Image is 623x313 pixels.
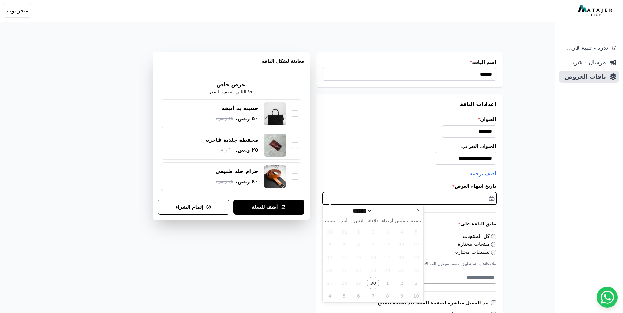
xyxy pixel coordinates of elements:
[352,225,365,238] span: سبتمبر 1, 2025
[395,264,408,277] span: سبتمبر 25, 2025
[395,289,408,302] span: أكتوبر 9, 2025
[378,300,491,306] label: خذ العميل مباشرة لصفحة السلة بعد اضافة المنتج
[236,178,258,186] span: ٤٠ ر.س.
[352,277,365,289] span: سبتمبر 29, 2025
[491,250,496,255] input: تصنيفات مختارة
[455,249,496,255] label: تصنيفات مختارة
[395,277,408,289] span: أكتوبر 2, 2025
[338,289,351,302] span: أكتوبر 5, 2025
[323,225,336,238] span: أغسطس 30, 2025
[236,146,258,154] span: ٢٥ ر.س.
[367,251,379,264] span: سبتمبر 16, 2025
[264,165,286,188] img: حزام جلد طبيعي
[215,168,258,175] div: حزام جلد طبيعي
[323,261,496,266] p: ملاحظة: إذا تم تطبيق خصم، سيكون الحد الأقصى ٨ منتجات/تصنيفات
[367,277,379,289] span: سبتمبر 30, 2025
[338,225,351,238] span: أغسطس 31, 2025
[395,238,408,251] span: سبتمبر 11, 2025
[233,200,304,215] button: أضف للسلة
[409,219,423,223] span: جمعة
[338,251,351,264] span: سبتمبر 14, 2025
[323,238,336,251] span: سبتمبر 6, 2025
[236,115,258,123] span: ٥٠ ر.س.
[323,251,336,264] span: سبتمبر 13, 2025
[352,238,365,251] span: سبتمبر 8, 2025
[323,219,337,223] span: سبت
[410,251,423,264] span: سبتمبر 19, 2025
[366,219,380,223] span: ثلاثاء
[337,219,351,223] span: أحد
[352,264,365,277] span: سبتمبر 22, 2025
[395,225,408,238] span: سبتمبر 4, 2025
[323,59,496,66] label: اسم الباقة
[264,134,286,157] img: محفظة جلدية فاخرة
[458,241,496,247] label: منتجات مختارة
[323,100,496,108] h3: إعدادات الباقة
[323,277,336,289] span: سبتمبر 27, 2025
[367,264,379,277] span: سبتمبر 23, 2025
[367,238,379,251] span: سبتمبر 9, 2025
[410,264,423,277] span: سبتمبر 26, 2025
[470,170,496,178] button: أضف ترجمة
[410,277,423,289] span: أكتوبر 3, 2025
[216,115,233,122] span: ٥٥ ر.س.
[463,233,496,239] label: كل المنتجات
[394,219,409,223] span: خميس
[381,238,394,251] span: سبتمبر 10, 2025
[209,88,253,96] p: خذ الثاني بنصف السعر
[381,251,394,264] span: سبتمبر 17, 2025
[351,219,366,223] span: اثنين
[7,7,28,15] span: متجر توب
[352,289,365,302] span: أكتوبر 6, 2025
[562,72,606,81] span: باقات العروض
[410,289,423,302] span: أكتوبر 10, 2025
[338,264,351,277] span: سبتمبر 21, 2025
[470,170,496,177] span: أضف ترجمة
[323,264,336,277] span: سبتمبر 20, 2025
[410,238,423,251] span: سبتمبر 12, 2025
[381,289,394,302] span: أكتوبر 8, 2025
[562,58,606,67] span: مرسال - شريط دعاية
[206,136,258,144] div: محفظة جلدية فاخرة
[381,277,394,289] span: أكتوبر 1, 2025
[264,102,286,125] img: حقيبة يد أنيقة
[323,183,496,189] label: تاريخ انتهاء العرض
[562,43,608,52] span: ندرة - تنبية قارب علي النفاذ
[338,238,351,251] span: سبتمبر 7, 2025
[338,277,351,289] span: سبتمبر 28, 2025
[323,289,336,302] span: أكتوبر 4, 2025
[395,251,408,264] span: سبتمبر 18, 2025
[380,219,394,223] span: أربعاء
[158,200,229,215] button: إتمام الشراء
[410,225,423,238] span: سبتمبر 5, 2025
[216,147,233,153] span: ٣٠ ر.س.
[217,81,245,88] h2: عرض خاص
[491,242,496,247] input: منتجات مختارة
[323,116,496,123] label: العنوان
[491,234,496,239] input: كل المنتجات
[367,225,379,238] span: سبتمبر 2, 2025
[216,178,233,185] span: ٤٥ ر.س.
[367,289,379,302] span: أكتوبر 7, 2025
[352,251,365,264] span: سبتمبر 15, 2025
[4,4,31,18] button: متجر توب
[323,143,496,149] label: العنوان الفرعي
[158,58,304,72] h3: معاينة لشكل الباقه
[381,225,394,238] span: سبتمبر 3, 2025
[578,5,614,17] img: MatajerTech Logo
[381,264,394,277] span: سبتمبر 24, 2025
[222,105,258,112] div: حقيبة يد أنيقة
[372,207,396,214] input: سنة
[350,207,372,214] select: شهر
[323,221,496,227] label: طبق الباقة على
